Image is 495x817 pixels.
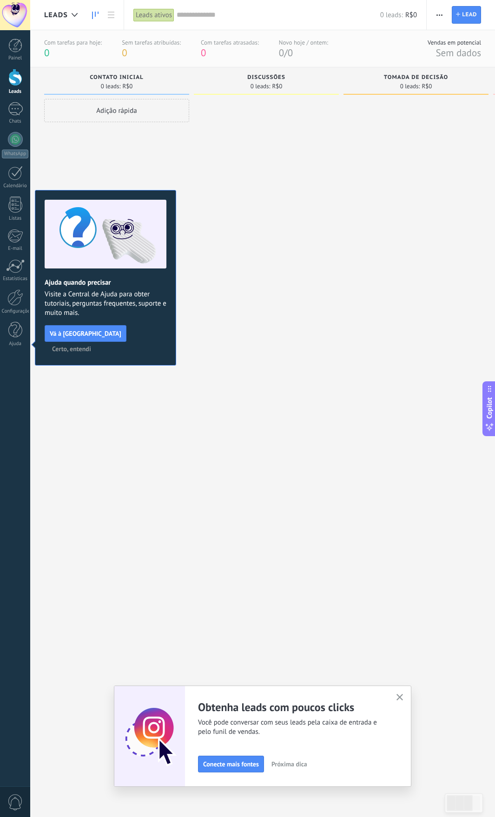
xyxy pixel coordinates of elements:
div: Ajuda [2,341,29,347]
span: Vá à [GEOGRAPHIC_DATA] [50,330,121,337]
div: E-mail [2,246,29,252]
span: R$0 [122,84,132,89]
span: Sem dados [436,46,481,59]
span: 0 [44,46,49,59]
button: Próxima dica [267,757,311,771]
div: Com tarefas atrasadas: [201,39,259,46]
span: Próxima dica [271,761,307,767]
div: Vendas em potencial [428,39,481,46]
button: Vá à [GEOGRAPHIC_DATA] [45,325,126,342]
div: Adição rápida [44,99,189,122]
div: Com tarefas para hoje: [44,39,102,46]
span: 0 leads: [251,84,271,89]
div: Listas [2,216,29,222]
span: Leads [44,11,68,20]
div: Tomada de decisão [348,74,484,82]
a: Lista [103,6,119,24]
div: Configurações [2,308,29,314]
span: Lead [462,7,477,23]
a: Lead [452,6,481,24]
span: 0 [201,46,206,59]
span: R$0 [272,84,282,89]
div: Novo hoje / ontem: [279,39,328,46]
div: Chats [2,118,29,124]
span: 0 leads: [101,84,121,89]
span: Você pode conversar com seus leads pela caixa de entrada e pelo funil de vendas. [198,718,385,737]
span: Visite a Central de Ajuda para obter tutoriais, perguntas frequentes, suporte e muito mais. [45,290,166,318]
a: Leads [87,6,103,24]
span: 0 leads: [380,11,403,20]
h2: Ajuda quando precisar [45,278,166,287]
button: Conecte mais fontes [198,756,264,772]
div: Contato inicial [49,74,185,82]
span: 0 leads: [400,84,420,89]
div: Painel [2,55,29,61]
div: Leads ativos [133,8,174,22]
span: Copilot [485,397,494,418]
span: Certo, entendi [52,346,91,352]
button: Mais [433,6,446,24]
span: R$0 [422,84,432,89]
div: Leads [2,89,29,95]
span: 0 [279,46,284,59]
span: 0 [122,46,127,59]
div: Discussões [198,74,334,82]
span: 0 [288,46,293,59]
div: Sem tarefas atribuídas: [122,39,181,46]
span: Discussões [247,74,285,81]
div: Estatísticas [2,276,29,282]
button: Certo, entendi [48,342,95,356]
div: Calendário [2,183,29,189]
span: Tomada de decisão [384,74,448,81]
h2: Obtenha leads com poucos clicks [198,700,385,714]
span: / [284,46,287,59]
div: WhatsApp [2,150,28,158]
span: R$0 [405,11,417,20]
span: Contato inicial [90,74,143,81]
span: Conecte mais fontes [203,761,259,767]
